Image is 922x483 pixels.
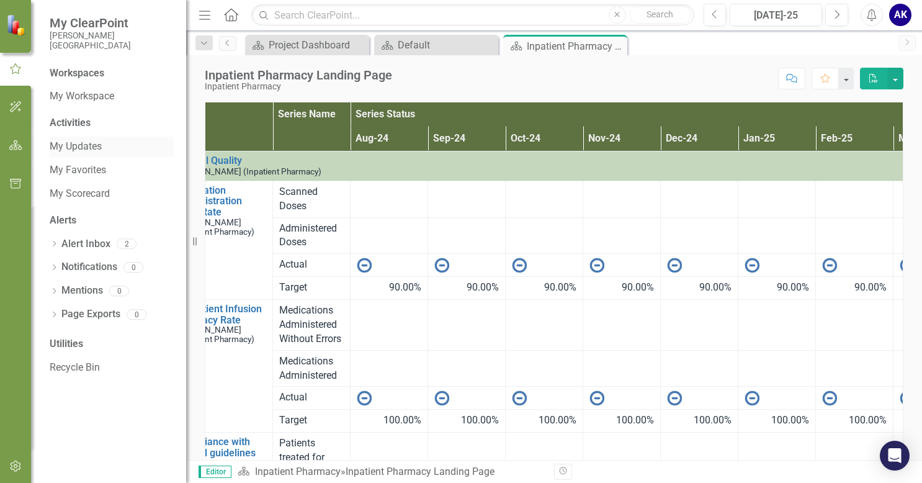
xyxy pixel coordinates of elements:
a: Compliance with clinical guidelines for [MEDICAL_DATA] [176,436,266,480]
td: Double-Click to Edit [273,350,351,387]
button: [DATE]-25 [730,4,822,26]
span: 100.00% [771,413,809,428]
img: No Information [822,390,837,405]
a: Recycle Bin [50,361,174,375]
span: Administered Doses [279,222,344,250]
img: No Information [667,390,682,405]
td: Double-Click to Edit [816,300,893,351]
span: Search [647,9,673,19]
div: Inpatient Pharmacy Landing Page [346,466,495,477]
div: Inpatient Pharmacy Landing Page [527,38,624,54]
span: 100.00% [383,413,421,428]
span: Medications Administered Without Errors [279,304,344,346]
span: 100.00% [616,413,654,428]
div: Open Intercom Messenger [880,441,910,471]
div: 0 [127,309,146,320]
span: Actual [279,390,344,405]
span: Actual [279,258,344,272]
img: No Information [357,390,372,405]
div: [DATE]-25 [734,8,818,23]
td: Double-Click to Edit [351,181,428,217]
td: Double-Click to Edit [351,300,428,351]
img: No Information [589,258,604,273]
td: Double-Click to Edit [351,350,428,387]
small: [PERSON_NAME][GEOGRAPHIC_DATA] [50,30,174,51]
td: Double-Click to Edit [738,181,816,217]
span: Target [279,413,344,428]
td: Double-Click to Edit [583,181,661,217]
span: 100.00% [694,413,732,428]
td: Double-Click to Edit [661,181,738,217]
img: No Information [745,390,759,405]
a: Page Exports [61,307,120,322]
img: No Information [900,390,915,405]
td: Double-Click to Edit [428,181,506,217]
td: Double-Click to Edit [506,300,583,351]
img: No Information [822,258,837,273]
small: [PERSON_NAME] (Inpatient Pharmacy) [176,167,321,176]
div: AK [889,4,911,26]
td: Double-Click to Edit [816,217,893,254]
img: No Information [512,258,527,273]
img: No Information [667,258,682,273]
a: Alert Inbox [61,237,110,251]
button: Search [629,6,691,24]
div: Inpatient Pharmacy [205,82,392,91]
span: 90.00% [777,281,809,295]
img: No Information [512,390,527,405]
td: Double-Click to Edit Right Click for Context Menu [149,300,273,433]
td: Double-Click to Edit [351,217,428,254]
div: Alerts [50,214,174,228]
td: Double-Click to Edit [738,350,816,387]
img: ClearPoint Strategy [6,13,29,36]
td: Double-Click to Edit [816,350,893,387]
td: Double-Click to Edit [816,181,893,217]
img: No Information [434,390,449,405]
img: No Information [900,258,915,273]
a: Notifications [61,260,117,274]
a: Default [377,37,495,53]
div: Project Dashboard [269,37,366,53]
input: Search ClearPoint... [251,4,694,26]
a: Mentions [61,284,103,298]
a: My Updates [50,140,174,154]
div: 0 [109,286,129,296]
span: 90.00% [467,281,499,295]
img: No Information [357,258,372,273]
td: Double-Click to Edit [738,217,816,254]
a: Medication Administration Scan Rate [176,185,266,218]
span: 90.00% [699,281,732,295]
td: Double-Click to Edit [506,181,583,217]
a: My Favorites [50,163,174,178]
span: 90.00% [854,281,887,295]
span: Editor [199,466,231,478]
span: Medications Administered [279,354,344,383]
span: 90.00% [389,281,421,295]
td: Double-Click to Edit [428,217,506,254]
div: 2 [117,239,137,250]
div: Workspaces [50,66,104,81]
td: Double-Click to Edit [738,300,816,351]
span: 100.00% [539,413,576,428]
td: Double-Click to Edit [583,300,661,351]
span: 100.00% [461,413,499,428]
img: No Information [745,258,759,273]
span: My ClearPoint [50,16,174,30]
a: Inpatient Pharmacy [255,466,341,477]
td: Double-Click to Edit [273,300,351,351]
td: Double-Click to Edit [661,350,738,387]
span: 90.00% [544,281,576,295]
div: Utilities [50,337,174,351]
span: Scanned Doses [279,185,344,214]
a: My Workspace [50,89,174,104]
span: Target [279,281,344,295]
img: No Information [589,390,604,405]
td: Double-Click to Edit [661,217,738,254]
div: » [238,465,545,479]
td: Double-Click to Edit [273,181,351,217]
small: [PERSON_NAME] (Inpatient Pharmacy) [176,218,266,237]
td: Double-Click to Edit [506,350,583,387]
div: Activities [50,116,174,130]
a: Project Dashboard [248,37,366,53]
td: Double-Click to Edit [428,300,506,351]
